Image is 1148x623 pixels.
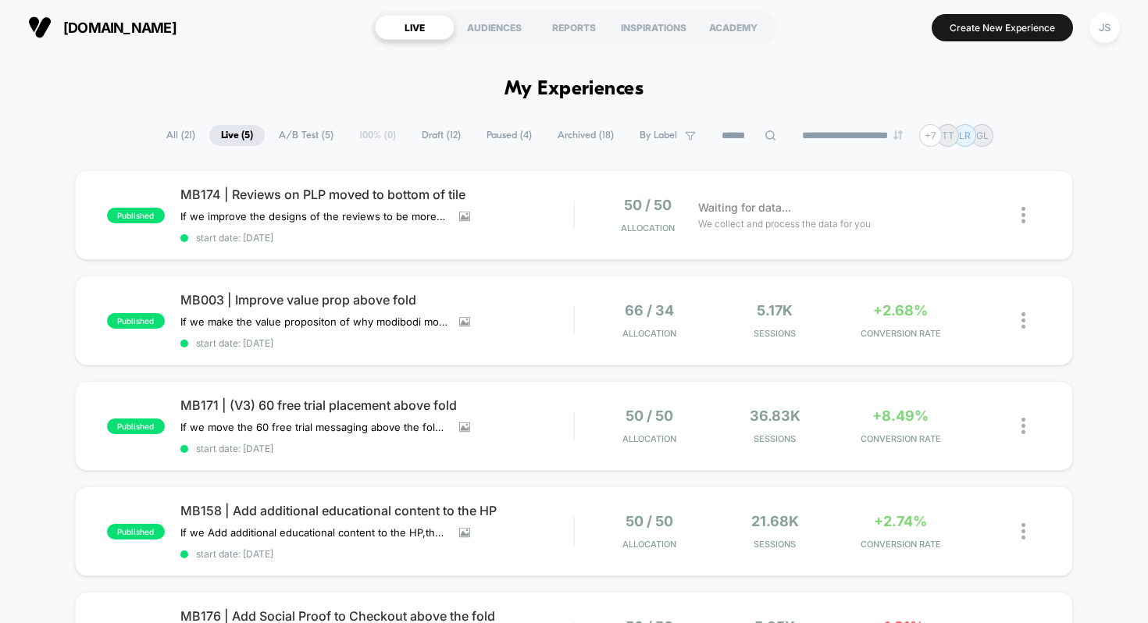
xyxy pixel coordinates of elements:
[107,313,165,329] span: published
[873,302,928,319] span: +2.68%
[842,328,960,339] span: CONVERSION RATE
[180,232,574,244] span: start date: [DATE]
[180,337,574,349] span: start date: [DATE]
[976,130,989,141] p: GL
[209,125,265,146] span: Live ( 5 )
[640,130,677,141] span: By Label
[180,443,574,454] span: start date: [DATE]
[942,130,954,141] p: TT
[546,125,626,146] span: Archived ( 18 )
[716,539,834,550] span: Sessions
[180,503,574,518] span: MB158 | Add additional educational content to the HP
[757,302,793,319] span: 5.17k
[180,421,447,433] span: If we move the 60 free trial messaging above the fold for mobile,then conversions will increase,b...
[180,548,574,560] span: start date: [DATE]
[107,418,165,434] span: published
[63,20,176,36] span: [DOMAIN_NAME]
[155,125,207,146] span: All ( 21 )
[622,539,676,550] span: Allocation
[626,408,673,424] span: 50 / 50
[874,513,927,529] span: +2.74%
[872,408,929,424] span: +8.49%
[959,130,971,141] p: LR
[504,78,644,101] h1: My Experiences
[180,315,447,328] span: If we make the value propositon of why modibodi more clear above the fold,then conversions will i...
[23,15,181,40] button: [DOMAIN_NAME]
[1021,312,1025,329] img: close
[410,125,472,146] span: Draft ( 12 )
[932,14,1073,41] button: Create New Experience
[180,210,447,222] span: If we improve the designs of the reviews to be more visible and credible,then conversions will in...
[624,197,672,213] span: 50 / 50
[919,124,942,147] div: + 7
[698,199,791,216] span: Waiting for data...
[893,130,903,140] img: end
[1089,12,1120,43] div: JS
[1085,12,1125,44] button: JS
[180,526,447,539] span: If we Add additional educational content to the HP,then CTR will increase,because visitors are be...
[180,397,574,413] span: MB171 | (V3) 60 free trial placement above fold
[698,216,871,231] span: We collect and process the data for you
[626,513,673,529] span: 50 / 50
[750,408,800,424] span: 36.83k
[693,15,773,40] div: ACADEMY
[475,125,544,146] span: Paused ( 4 )
[1021,523,1025,539] img: close
[28,16,52,39] img: Visually logo
[107,208,165,223] span: published
[1021,207,1025,223] img: close
[716,433,834,444] span: Sessions
[621,222,675,233] span: Allocation
[180,292,574,308] span: MB003 | Improve value prop above fold
[622,328,676,339] span: Allocation
[455,15,534,40] div: AUDIENCES
[751,513,799,529] span: 21.68k
[375,15,455,40] div: LIVE
[716,328,834,339] span: Sessions
[180,187,574,202] span: MB174 | Reviews on PLP moved to bottom of tile
[842,539,960,550] span: CONVERSION RATE
[622,433,676,444] span: Allocation
[267,125,345,146] span: A/B Test ( 5 )
[614,15,693,40] div: INSPIRATIONS
[1021,418,1025,434] img: close
[534,15,614,40] div: REPORTS
[107,524,165,539] span: published
[625,302,674,319] span: 66 / 34
[842,433,960,444] span: CONVERSION RATE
